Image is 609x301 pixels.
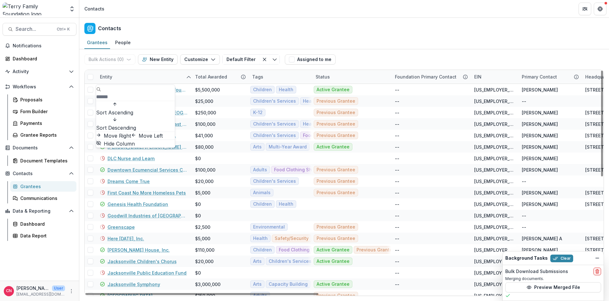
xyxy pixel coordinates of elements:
div: $5,000 [195,235,210,242]
div: [US_EMPLOYER_IDENTIFICATION_NUMBER] [474,155,514,162]
button: Clear [550,255,573,262]
span: Sort Ascending [96,109,133,116]
div: [US_EMPLOYER_IDENTIFICATION_NUMBER] [474,247,514,253]
span: Environmental [253,224,285,230]
a: Goodwill Industries of [GEOGRAPHIC_DATA][US_STATE] [108,212,187,219]
span: Children's Services [253,179,296,184]
div: [PERSON_NAME] [522,132,558,139]
div: EIN [470,70,518,84]
span: Children [253,202,272,207]
div: $250,000 [195,109,216,116]
button: More [68,287,75,295]
button: Preview Merged File [505,282,601,292]
div: [US_EMPLOYER_IDENTIFICATION_NUMBER] [474,224,514,230]
div: -- [395,189,399,196]
div: Dashboard [13,55,71,62]
a: Payments [10,118,76,128]
span: K-12 [253,110,263,115]
div: [PERSON_NAME] [522,201,558,208]
button: Sort Ascending [96,101,136,116]
button: Bulk Actions (0) [84,54,135,65]
span: Children [253,87,272,92]
div: $2,500 [195,224,210,230]
div: [US_EMPLOYER_IDENTIFICATION_NUMBER] [474,189,514,196]
div: [PERSON_NAME] [522,144,558,150]
div: Form Builder [20,108,71,115]
a: Proposals [10,94,76,105]
div: -- [395,155,399,162]
span: Health [303,99,318,104]
span: Active Grantee [317,282,350,287]
div: [US_EMPLOYER_IDENTIFICATION_NUMBER] [474,281,514,288]
h2: Bulk Download Submissions [505,269,568,274]
span: Animals [253,190,271,195]
p: [PERSON_NAME] [16,285,49,291]
button: Dismiss [593,254,601,262]
div: [US_EMPLOYER_IDENTIFICATION_NUMBER] [474,167,514,173]
div: -- [395,292,399,299]
div: Status [312,73,334,80]
span: Data & Reporting [13,209,66,214]
span: Arts [253,259,262,264]
a: DLC Nurse and Learn [108,155,155,162]
span: Workflows [13,84,66,90]
span: Food Clothing Shelter [303,133,351,138]
div: Contacts [84,5,104,12]
span: Children's Services [253,99,296,104]
button: Open Workflows [3,82,76,92]
p: [EMAIL_ADDRESS][DOMAIN_NAME] [16,291,65,297]
div: EIN [470,73,485,80]
div: Primary Contact [518,70,581,84]
div: Communications [20,195,71,202]
span: Active Grantee [317,247,350,253]
div: [US_EMPLOYER_IDENTIFICATION_NUMBER] [474,270,514,276]
div: $100,000 [195,121,215,127]
div: [US_EMPLOYER_IDENTIFICATION_NUMBER] [474,235,514,242]
div: -- [395,212,399,219]
span: Active Grantee [317,259,350,264]
div: -- [395,109,399,116]
span: Children's Services [253,133,296,138]
div: Primary Contact [518,73,561,80]
div: -- [395,224,399,230]
a: [PERSON_NAME] House, Inc. [108,247,170,253]
span: Previous Grantee [357,247,395,253]
span: Sort Descending [96,124,136,132]
div: Foundation Primary Contact [391,70,470,84]
div: People [113,38,133,47]
span: Previous Grantee [317,167,355,173]
a: Data Report [10,230,76,241]
span: Health [303,121,318,127]
div: -- [395,132,399,139]
div: Tags [248,70,312,84]
button: Partners [579,3,591,15]
a: Communications [10,193,76,203]
div: -- [395,201,399,208]
div: [US_EMPLOYER_IDENTIFICATION_NUMBER] [474,109,514,116]
div: Total Awarded [191,70,248,84]
button: Sort Descending [96,116,136,132]
a: Genesis Health Foundation [108,201,168,208]
div: $0 [195,155,201,162]
button: delete [593,268,601,275]
div: -- [395,86,399,93]
span: Capacity Building [269,282,308,287]
div: [US_EMPLOYER_IDENTIFICATION_NUMBER] [474,144,514,150]
div: -- [395,258,399,265]
span: Food Clothing Shelter [279,247,327,253]
div: $5,000 [195,189,210,196]
span: Adults [253,167,267,173]
a: Grantees [10,181,76,192]
button: New Entity [138,54,178,65]
button: Open entity switcher [68,3,76,15]
p: Merging documents. [505,276,601,282]
div: -- [395,98,399,105]
div: Ctrl + K [56,26,71,33]
a: Document Templates [10,155,76,166]
div: $20,000 [195,258,213,265]
span: Notifications [13,43,74,49]
span: Previous Grantee [317,121,355,127]
button: Open Documents [3,143,76,153]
